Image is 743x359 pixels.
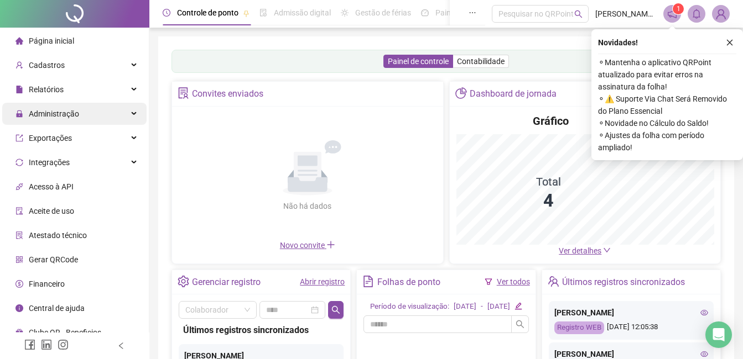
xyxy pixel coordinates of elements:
span: pie-chart [455,87,467,99]
span: solution [178,87,189,99]
div: - [481,301,483,313]
span: Novidades ! [598,36,638,49]
span: file-done [259,9,267,17]
span: sun [341,9,349,17]
span: ⚬ ⚠️ Suporte Via Chat Será Removido do Plano Essencial [598,93,736,117]
a: Ver detalhes down [559,246,611,255]
span: notification [667,9,677,19]
span: Aceite de uso [29,207,74,215]
span: Acesso à API [29,182,74,191]
span: file-text [362,276,374,287]
span: file [15,86,23,93]
div: Gerenciar registro [192,273,261,292]
span: audit [15,207,23,215]
div: [DATE] [487,301,510,313]
span: qrcode [15,256,23,263]
h4: Gráfico [533,113,569,129]
span: close [726,39,734,46]
span: Exportações [29,134,72,142]
span: team [548,276,559,287]
span: gift [15,329,23,336]
span: Relatórios [29,85,64,94]
span: solution [15,231,23,239]
span: Painel do DP [435,8,479,17]
div: [PERSON_NAME] [554,307,708,319]
span: search [331,305,340,314]
span: filter [485,278,492,286]
span: Gerar QRCode [29,255,78,264]
div: Últimos registros sincronizados [562,273,685,292]
span: left [117,342,125,350]
span: Administração [29,109,79,118]
div: Dashboard de jornada [470,85,557,103]
span: Clube QR - Beneficios [29,328,101,337]
span: Contabilidade [457,57,505,66]
span: bell [692,9,702,19]
span: Página inicial [29,36,74,45]
span: home [15,37,23,45]
a: Ver todos [497,277,530,286]
span: edit [515,302,522,309]
div: Folhas de ponto [377,273,440,292]
span: search [574,10,583,18]
div: Não há dados [257,200,358,212]
span: pushpin [243,10,250,17]
div: Período de visualização: [370,301,449,313]
span: Novo convite [280,241,335,250]
span: Gestão de férias [355,8,411,17]
span: clock-circle [163,9,170,17]
span: Ver detalhes [559,246,601,255]
span: dashboard [421,9,429,17]
span: ⚬ Mantenha o aplicativo QRPoint atualizado para evitar erros na assinatura da folha! [598,56,736,93]
span: Financeiro [29,279,65,288]
span: search [516,320,524,329]
span: info-circle [15,304,23,312]
span: sync [15,159,23,166]
span: eye [700,350,708,358]
span: ellipsis [469,9,476,17]
div: Open Intercom Messenger [705,321,732,348]
span: eye [700,309,708,316]
div: Registro WEB [554,321,604,334]
span: Atestado técnico [29,231,87,240]
sup: 1 [673,3,684,14]
span: facebook [24,339,35,350]
img: 85223 [713,6,729,22]
span: setting [178,276,189,287]
span: Cadastros [29,61,65,70]
span: linkedin [41,339,52,350]
span: Controle de ponto [177,8,238,17]
span: lock [15,110,23,118]
span: [PERSON_NAME] - Outlet da luz [595,8,657,20]
span: Integrações [29,158,70,167]
a: Abrir registro [300,277,345,286]
span: plus [326,240,335,249]
span: export [15,134,23,142]
div: [DATE] [454,301,476,313]
span: ⚬ Novidade no Cálculo do Saldo! [598,117,736,129]
div: Convites enviados [192,85,263,103]
div: [DATE] 12:05:38 [554,321,708,334]
span: 1 [677,5,680,13]
span: user-add [15,61,23,69]
span: instagram [58,339,69,350]
span: ⚬ Ajustes da folha com período ampliado! [598,129,736,154]
span: down [603,246,611,254]
span: Painel de controle [388,57,449,66]
span: api [15,183,23,191]
div: Últimos registros sincronizados [183,323,339,337]
span: Admissão digital [274,8,331,17]
span: dollar [15,280,23,288]
span: Central de ajuda [29,304,85,313]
